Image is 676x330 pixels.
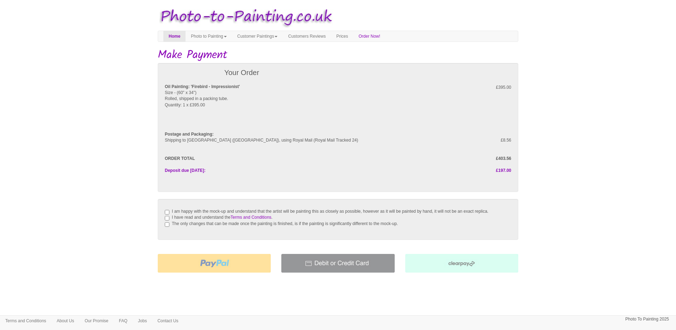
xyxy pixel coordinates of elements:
img: Photo to Painting [154,4,334,31]
a: Photo to Painting [186,31,232,42]
input: I have read and understand theTerms and Conditions. [165,216,169,220]
input: The only changes that can be made once the painting is finished, is if the painting is significan... [165,222,169,227]
p: Photo To Painting 2025 [625,316,669,323]
label: Deposit due [DATE]: [159,168,338,174]
label: I am happy with the mock-up and understand that the artist will be painting this as closely as po... [172,209,488,214]
a: Contact Us [152,316,183,326]
input: I am happy with the mock-up and understand that the artist will be painting this as closely as po... [165,210,169,214]
div: £8.56 [427,137,517,143]
a: Order Now! [353,31,386,42]
a: About Us [51,316,79,326]
h1: Make Payment [158,49,518,61]
a: Our Promise [79,316,113,326]
a: Terms and Conditions [231,215,271,220]
a: Customers Reviews [283,31,331,42]
label: I have read and understand the . [172,215,273,220]
label: The only changes that can be made once the painting is finished, is if the painting is significan... [172,221,398,226]
p: £395.00 [433,84,512,91]
div: Shipping to [GEOGRAPHIC_DATA] ([GEOGRAPHIC_DATA]), using Royal Mail (Royal Mail Tracked 24) [159,137,427,143]
a: Home [163,31,186,42]
label: ORDER TOTAL [159,156,338,162]
img: Pay with Credit/Debit card [281,254,394,273]
label: £403.56 [338,156,517,162]
strong: Postage and Packaging: [165,132,214,137]
a: Jobs [133,316,152,326]
a: Prices [331,31,353,42]
label: £197.00 [338,168,517,174]
a: FAQ [114,316,133,326]
a: Customer Paintings [232,31,283,42]
div: Size - (60" x 34") Rolled, shipped in a packing tube. Quantity: 1 x £395.00 [159,84,427,114]
b: Oil Painting: 'Firebird - Impressionist' [165,84,240,89]
img: Pay with clearpay [405,254,518,273]
img: Pay with PayPal [158,254,271,273]
p: Your Order [224,67,363,79]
